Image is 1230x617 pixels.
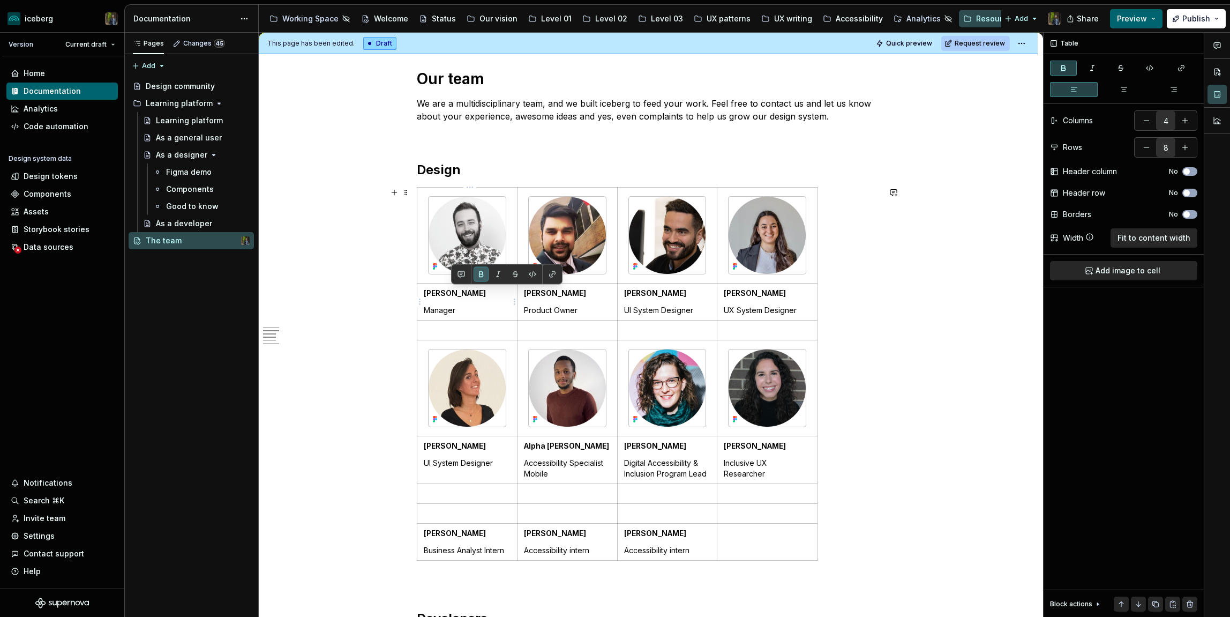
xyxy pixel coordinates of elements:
a: As a designer [139,146,254,163]
div: Home [24,68,45,79]
div: As a general user [156,132,222,143]
button: Request review [941,36,1010,51]
div: Width [1063,233,1083,243]
p: Product Owner [524,305,611,316]
img: 418c6d47-6da6-4103-8b13-b5999f8989a1.png [7,12,20,25]
commenthighlight: UI System Designe [424,458,490,467]
span: Current draft [65,40,107,49]
div: Header column [1063,166,1117,177]
h1: Our team [417,69,880,88]
div: Borders [1063,209,1091,220]
div: As a developer [156,218,212,229]
div: Resources [976,13,1016,24]
a: Documentation [6,83,118,100]
p: Accessibility intern [524,545,611,556]
img: Simon Désilets [241,236,250,245]
a: Assets [6,203,118,220]
div: Design tokens [24,171,78,182]
div: Figma demo [166,167,212,177]
button: Add [1001,11,1041,26]
label: No [1169,167,1178,176]
label: No [1169,189,1178,197]
div: Rows [1063,142,1082,153]
button: Add image to cell [1050,261,1197,280]
div: Components [166,184,214,195]
a: Code automation [6,118,118,135]
button: Current draft [61,37,120,52]
button: Add [129,58,169,73]
img: 96323fef-570e-4d1e-8829-6b60b56e2717.png [629,350,706,427]
div: iceberg [25,13,53,24]
a: Welcome [357,10,412,27]
img: 71fe34f0-a13d-4f31-9a53-0819cf7a759c.png [729,197,806,274]
strong: [PERSON_NAME] [624,441,686,450]
div: Good to know [166,201,219,212]
a: Settings [6,527,118,545]
div: The team [146,235,182,246]
img: Simon Désilets [1048,12,1061,25]
a: Level 02 [578,10,632,27]
button: Share [1061,9,1106,28]
div: Design community [146,81,215,92]
div: Design system data [9,154,72,163]
strong: [PERSON_NAME] [424,288,486,298]
a: UX patterns [689,10,755,27]
span: Add [142,62,155,70]
a: As a general user [139,129,254,146]
strong: [PERSON_NAME] [624,529,686,538]
a: Figma demo [149,163,254,181]
div: Analytics [906,13,941,24]
a: As a developer [139,215,254,232]
label: No [1169,210,1178,219]
div: Columns [1063,115,1093,126]
div: Learning platform [156,115,223,126]
span: 45 [214,39,225,48]
p: Manager [424,305,511,316]
div: Code automation [24,121,88,132]
a: Storybook stories [6,221,118,238]
a: Invite team [6,510,118,527]
div: Components [24,189,71,199]
div: Invite team [24,513,65,524]
p: Accessibility Specialist Mobile [524,458,611,479]
strong: [PERSON_NAME] [424,529,486,538]
a: Home [6,65,118,82]
img: 05f7b94d-0e8f-4d79-914e-57b4f634adcc.png [629,197,706,274]
div: Contact support [24,548,84,559]
a: Level 03 [634,10,687,27]
div: Welcome [374,13,408,24]
div: Block actions [1050,597,1102,612]
div: Storybook stories [24,224,89,235]
img: 434c8a79-234e-4127-8702-7781ed6faf93.png [429,350,506,427]
div: Pages [133,39,164,48]
a: Components [6,185,118,203]
p: Inclusive UX Researcher [724,458,811,479]
img: Simon Désilets [105,12,118,25]
strong: [PERSON_NAME] [724,288,786,298]
div: Learning platform [146,98,213,109]
a: UX writing [757,10,816,27]
a: Data sources [6,239,118,256]
img: 958563b5-d816-43b4-8fd5-984ecea989df.png [529,350,606,427]
div: Level 01 [541,13,572,24]
span: This page has been edited. [267,39,355,48]
img: 8eb27c6b-339a-4901-9695-5a03e986b083.png [729,350,806,427]
button: Fit to content width [1111,228,1197,248]
span: Quick preview [886,39,932,48]
a: Analytics [6,100,118,117]
div: Level 02 [595,13,627,24]
div: Our vision [479,13,517,24]
strong: [PERSON_NAME] [424,441,486,450]
div: Learning platform [129,95,254,112]
div: Working Space [282,13,339,24]
span: Share [1077,13,1099,24]
div: Data sources [24,242,73,252]
a: Analytics [889,10,957,27]
div: Header row [1063,188,1105,198]
span: Request review [955,39,1005,48]
div: Status [432,13,456,24]
div: Block actions [1050,600,1092,608]
p: UI System Designer [624,305,711,316]
a: Status [415,10,460,27]
a: Level 01 [524,10,576,27]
